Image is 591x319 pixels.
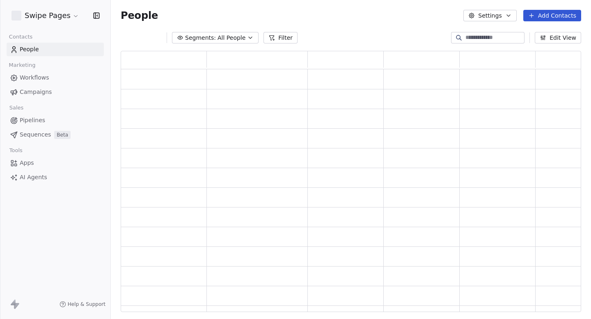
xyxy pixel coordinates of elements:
[535,32,581,43] button: Edit View
[218,34,245,42] span: All People
[25,10,71,21] span: Swipe Pages
[6,144,26,157] span: Tools
[185,34,216,42] span: Segments:
[5,31,36,43] span: Contacts
[7,171,104,184] a: AI Agents
[7,43,104,56] a: People
[20,130,51,139] span: Sequences
[10,9,81,23] button: Swipe Pages
[54,131,71,139] span: Beta
[7,128,104,141] a: SequencesBeta
[7,114,104,127] a: Pipelines
[20,159,34,167] span: Apps
[20,116,45,125] span: Pipelines
[20,45,39,54] span: People
[7,71,104,84] a: Workflows
[5,59,39,71] span: Marketing
[523,10,581,21] button: Add Contacts
[20,173,47,182] span: AI Agents
[463,10,516,21] button: Settings
[6,102,27,114] span: Sales
[68,301,105,308] span: Help & Support
[20,73,49,82] span: Workflows
[7,156,104,170] a: Apps
[60,301,105,308] a: Help & Support
[20,88,52,96] span: Campaigns
[7,85,104,99] a: Campaigns
[263,32,298,43] button: Filter
[121,9,158,22] span: People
